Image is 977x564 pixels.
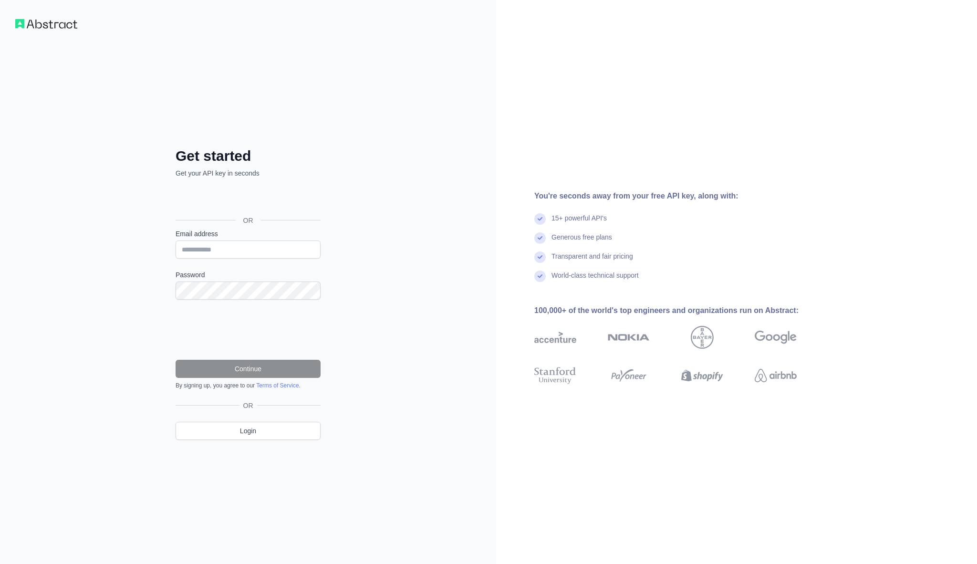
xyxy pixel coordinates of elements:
span: OR [236,216,261,225]
img: check mark [534,213,546,225]
label: Email address [176,229,321,239]
img: accenture [534,326,576,349]
img: check mark [534,271,546,282]
div: Generous free plans [551,232,612,251]
iframe: Sign in with Google Button [171,188,323,209]
img: google [755,326,797,349]
img: nokia [608,326,650,349]
label: Password [176,270,321,280]
div: Transparent and fair pricing [551,251,633,271]
p: Get your API key in seconds [176,168,321,178]
div: By signing up, you agree to our . [176,382,321,389]
img: bayer [691,326,714,349]
img: shopify [681,365,723,386]
img: Workflow [15,19,77,29]
img: check mark [534,251,546,263]
div: World-class technical support [551,271,639,290]
img: check mark [534,232,546,244]
span: OR [239,401,257,410]
iframe: reCAPTCHA [176,311,321,348]
div: You're seconds away from your free API key, along with: [534,190,827,202]
div: 15+ powerful API's [551,213,607,232]
a: Login [176,422,321,440]
a: Terms of Service [256,382,299,389]
img: airbnb [755,365,797,386]
img: payoneer [608,365,650,386]
div: 100,000+ of the world's top engineers and organizations run on Abstract: [534,305,827,316]
h2: Get started [176,147,321,165]
button: Continue [176,360,321,378]
img: stanford university [534,365,576,386]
